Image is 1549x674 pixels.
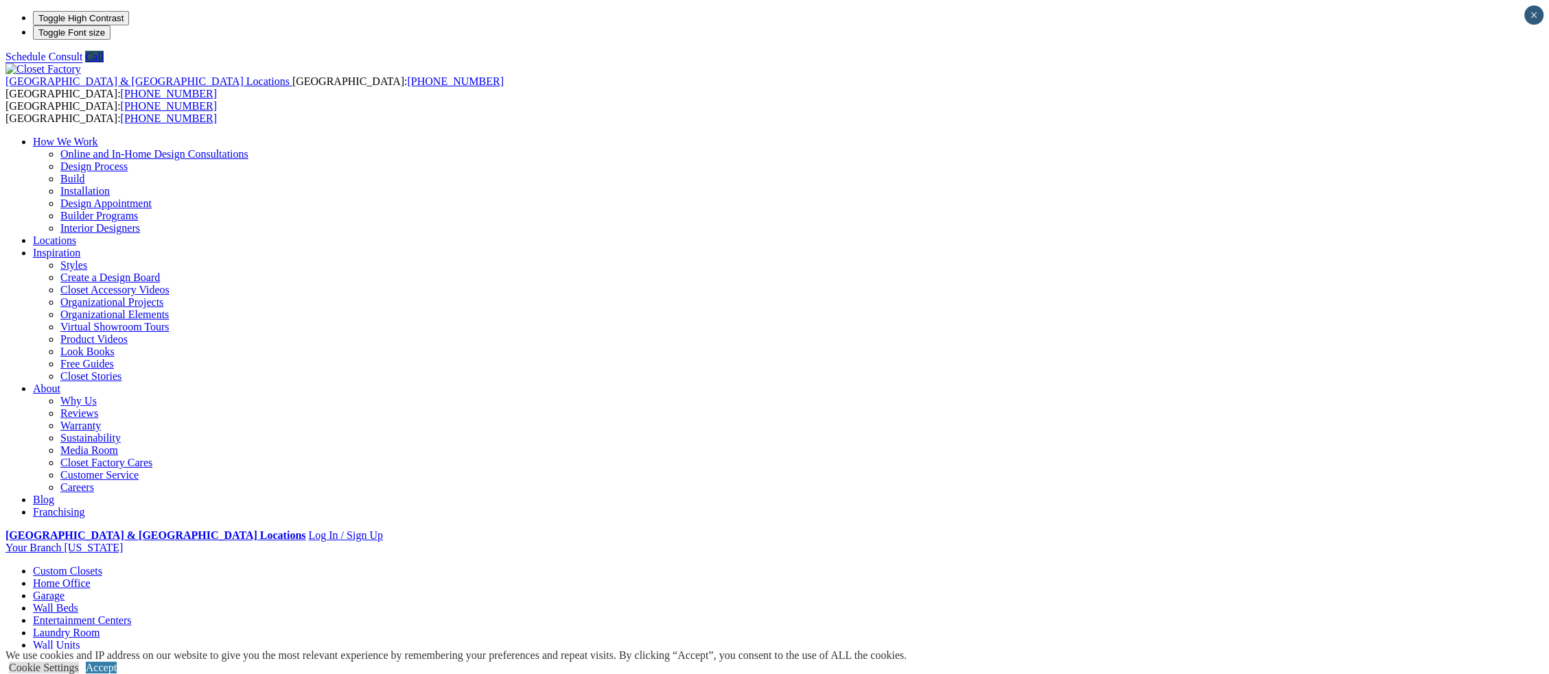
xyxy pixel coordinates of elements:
a: [PHONE_NUMBER] [121,100,217,112]
a: Virtual Showroom Tours [60,321,170,333]
span: Your Branch [5,542,61,553]
a: Locations [33,234,76,246]
a: Product Videos [60,333,128,345]
a: [GEOGRAPHIC_DATA] & [GEOGRAPHIC_DATA] Locations [5,75,292,87]
a: Your Branch [US_STATE] [5,542,123,553]
a: [PHONE_NUMBER] [121,88,217,99]
span: Toggle High Contrast [38,13,124,23]
a: Blog [33,494,54,505]
a: Interior Designers [60,222,140,234]
a: [PHONE_NUMBER] [407,75,503,87]
a: Organizational Elements [60,309,169,320]
a: Log In / Sign Up [308,529,382,541]
a: Home Office [33,577,91,589]
a: Entertainment Centers [33,614,132,626]
a: Sustainability [60,432,121,444]
button: Close [1524,5,1544,25]
a: Wall Beds [33,602,78,614]
a: Franchising [33,506,85,518]
a: Media Room [60,444,118,456]
a: Build [60,173,85,184]
a: Builder Programs [60,210,138,221]
span: [US_STATE] [64,542,123,553]
a: Closet Stories [60,370,121,382]
a: Inspiration [33,247,80,258]
a: Accept [86,662,117,673]
a: Organizational Projects [60,296,163,308]
button: Toggle High Contrast [33,11,129,25]
a: Careers [60,481,94,493]
span: [GEOGRAPHIC_DATA] & [GEOGRAPHIC_DATA] Locations [5,75,290,87]
span: Toggle Font size [38,27,105,38]
a: Garage [33,590,65,601]
a: Look Books [60,346,115,357]
a: Free Guides [60,358,114,370]
a: Design Process [60,160,128,172]
a: Laundry Room [33,627,100,638]
button: Toggle Font size [33,25,110,40]
a: [GEOGRAPHIC_DATA] & [GEOGRAPHIC_DATA] Locations [5,529,305,541]
span: [GEOGRAPHIC_DATA]: [GEOGRAPHIC_DATA]: [5,75,504,99]
a: Custom Closets [33,565,102,577]
a: Closet Accessory Videos [60,284,170,296]
a: Wall Units [33,639,80,651]
a: Warranty [60,420,101,431]
a: Customer Service [60,469,139,481]
a: Design Appointment [60,197,152,209]
a: Online and In-Home Design Consultations [60,148,248,160]
a: Closet Factory Cares [60,457,152,468]
a: Cookie Settings [9,662,79,673]
a: [PHONE_NUMBER] [121,112,217,124]
a: About [33,383,60,394]
a: Create a Design Board [60,272,160,283]
a: Reviews [60,407,98,419]
a: Call [85,51,104,62]
a: Styles [60,259,87,271]
span: [GEOGRAPHIC_DATA]: [GEOGRAPHIC_DATA]: [5,100,217,124]
a: Schedule Consult [5,51,82,62]
a: How We Work [33,136,98,147]
img: Closet Factory [5,63,81,75]
a: Installation [60,185,110,197]
div: We use cookies and IP address on our website to give you the most relevant experience by remember... [5,649,907,662]
a: Why Us [60,395,97,407]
